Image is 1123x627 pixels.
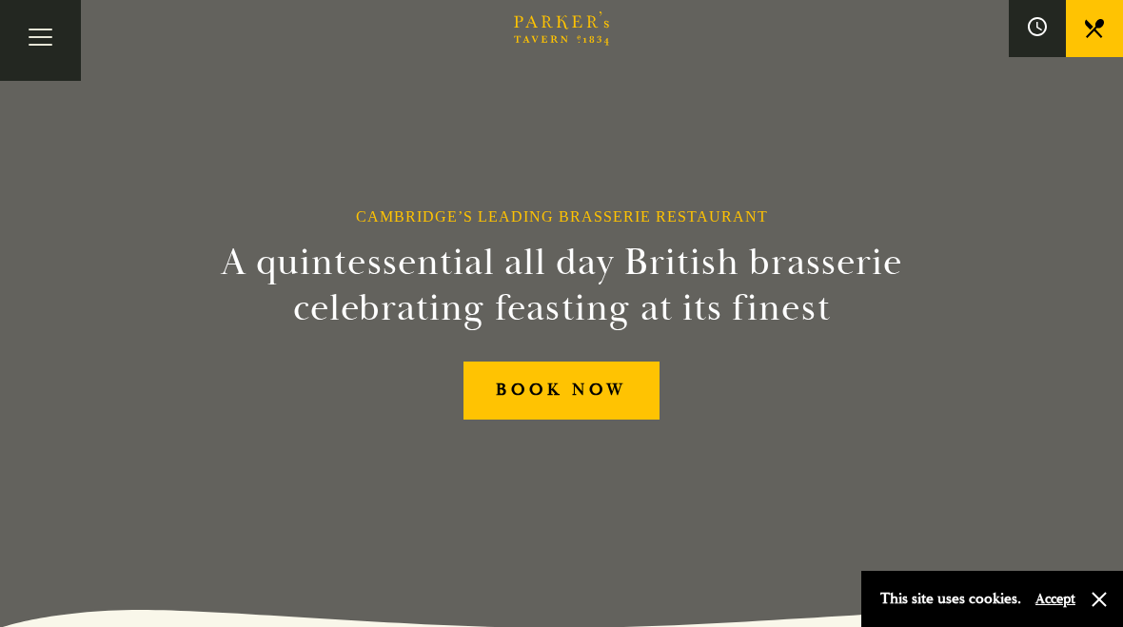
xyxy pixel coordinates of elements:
[463,362,660,420] a: BOOK NOW
[1035,590,1075,608] button: Accept
[356,207,768,225] h1: Cambridge’s Leading Brasserie Restaurant
[880,585,1021,613] p: This site uses cookies.
[1090,590,1109,609] button: Close and accept
[204,240,919,331] h2: A quintessential all day British brasserie celebrating feasting at its finest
